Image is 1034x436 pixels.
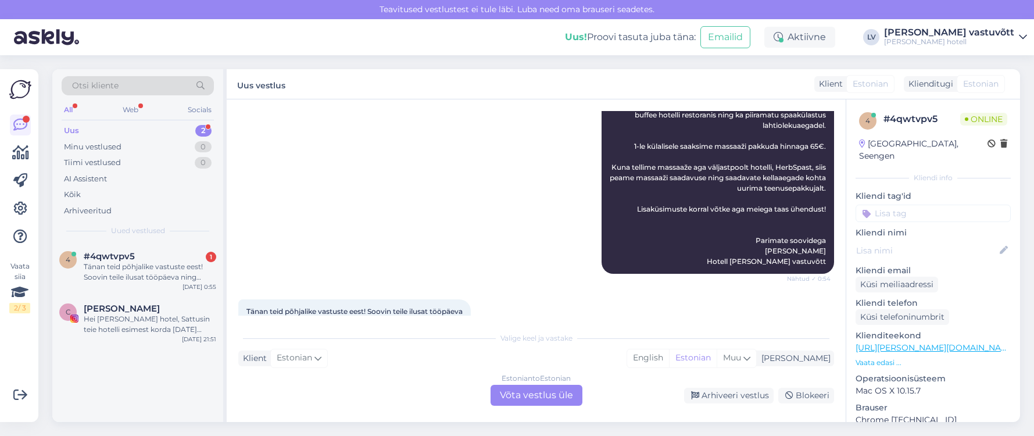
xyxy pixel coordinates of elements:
[856,265,1011,277] p: Kliendi email
[182,335,216,344] div: [DATE] 21:51
[502,373,571,384] div: Estonian to Estonian
[246,307,464,326] span: Tänan teid põhjalike vastuste eest! Soovin teile ilusat tööpäeva ning võtan peagi e-posti [PERSON...
[64,173,107,185] div: AI Assistent
[856,277,938,292] div: Küsi meiliaadressi
[778,388,834,403] div: Blokeeri
[814,78,843,90] div: Klient
[856,342,1016,353] a: [URL][PERSON_NAME][DOMAIN_NAME]
[853,78,888,90] span: Estonian
[856,414,1011,426] p: Chrome [TECHNICAL_ID]
[865,116,870,125] span: 4
[884,28,1014,37] div: [PERSON_NAME] vastuvõtt
[856,244,997,257] input: Lisa nimi
[64,205,112,217] div: Arhiveeritud
[195,157,212,169] div: 0
[856,385,1011,397] p: Mac OS X 10.15.7
[856,358,1011,368] p: Vaata edasi ...
[84,314,216,335] div: Hei [PERSON_NAME] hotel, Sattusin teie hotelli esimest korda [DATE] aasta detsembris. Sõbranna vi...
[856,373,1011,385] p: Operatsioonisüsteem
[884,37,1014,47] div: [PERSON_NAME] hotell
[863,29,879,45] div: LV
[195,125,212,137] div: 2
[884,28,1027,47] a: [PERSON_NAME] vastuvõtt[PERSON_NAME] hotell
[64,125,79,137] div: Uus
[195,141,212,153] div: 0
[238,352,267,364] div: Klient
[120,102,141,117] div: Web
[856,330,1011,342] p: Klienditeekond
[64,141,121,153] div: Minu vestlused
[206,252,216,262] div: 1
[62,102,75,117] div: All
[277,352,312,364] span: Estonian
[64,189,81,201] div: Kõik
[9,78,31,101] img: Askly Logo
[565,31,587,42] b: Uus!
[856,173,1011,183] div: Kliendi info
[84,262,216,283] div: Tänan teid põhjalike vastuste eest! Soovin teile ilusat tööpäeva ning võtan peagi e-posti [PERSON...
[72,80,119,92] span: Otsi kliente
[700,26,750,48] button: Emailid
[669,349,717,367] div: Estonian
[627,349,669,367] div: English
[237,76,285,92] label: Uus vestlus
[904,78,953,90] div: Klienditugi
[111,226,165,236] span: Uued vestlused
[883,112,960,126] div: # 4qwtvpv5
[960,113,1007,126] span: Online
[787,274,831,283] span: Nähtud ✓ 0:54
[856,205,1011,222] input: Lisa tag
[9,303,30,313] div: 2 / 3
[856,297,1011,309] p: Kliendi telefon
[9,261,30,313] div: Vaata siia
[185,102,214,117] div: Socials
[856,402,1011,414] p: Brauser
[963,78,999,90] span: Estonian
[66,308,71,316] span: C
[183,283,216,291] div: [DATE] 0:55
[723,352,741,363] span: Muu
[859,138,988,162] div: [GEOGRAPHIC_DATA], Seengen
[764,27,835,48] div: Aktiivne
[84,251,135,262] span: #4qwtvpv5
[64,157,121,169] div: Tiimi vestlused
[856,309,949,325] div: Küsi telefoninumbrit
[856,190,1011,202] p: Kliendi tag'id
[491,385,582,406] div: Võta vestlus üle
[84,303,160,314] span: Carol Leiste
[66,255,70,264] span: 4
[856,227,1011,239] p: Kliendi nimi
[565,30,696,44] div: Proovi tasuta juba täna:
[757,352,831,364] div: [PERSON_NAME]
[684,388,774,403] div: Arhiveeri vestlus
[238,333,834,344] div: Valige keel ja vastake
